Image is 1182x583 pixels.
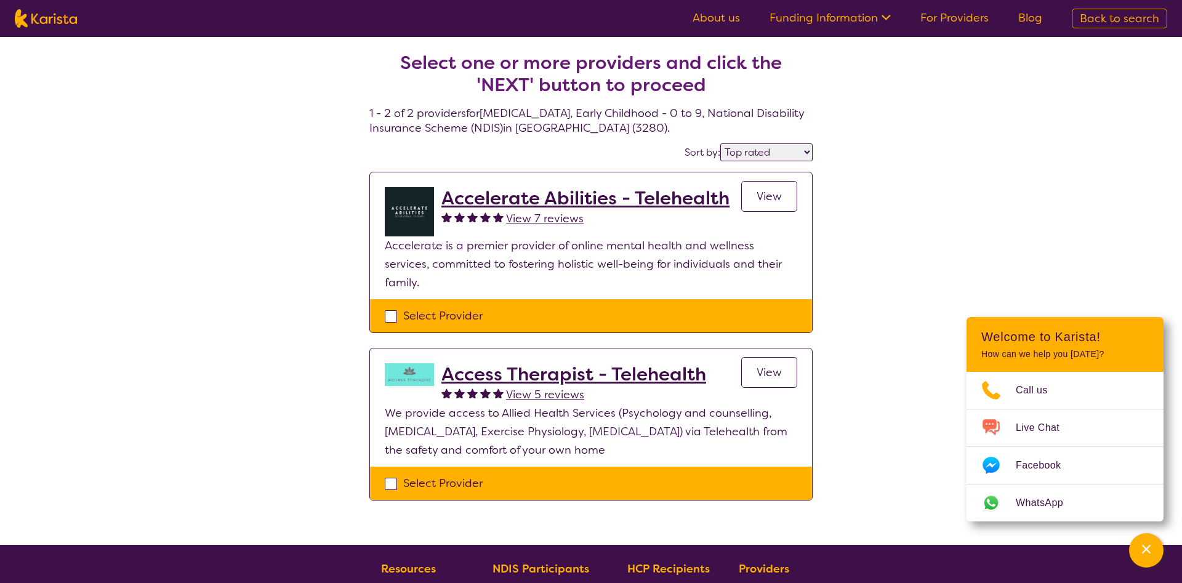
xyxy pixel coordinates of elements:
[493,388,504,398] img: fullstar
[981,329,1149,344] h2: Welcome to Karista!
[967,372,1164,521] ul: Choose channel
[385,363,434,386] img: hzy3j6chfzohyvwdpojv.png
[480,388,491,398] img: fullstar
[493,212,504,222] img: fullstar
[385,404,797,459] p: We provide access to Allied Health Services (Psychology and counselling, [MEDICAL_DATA], Exercise...
[467,212,478,222] img: fullstar
[920,10,989,25] a: For Providers
[967,484,1164,521] a: Web link opens in a new tab.
[441,363,706,385] a: Access Therapist - Telehealth
[1129,533,1164,568] button: Channel Menu
[739,561,789,576] b: Providers
[506,387,584,402] span: View 5 reviews
[1016,494,1078,512] span: WhatsApp
[1016,381,1063,400] span: Call us
[741,357,797,388] a: View
[981,349,1149,360] p: How can we help you [DATE]?
[467,388,478,398] img: fullstar
[454,388,465,398] img: fullstar
[627,561,710,576] b: HCP Recipients
[506,385,584,404] a: View 5 reviews
[685,146,720,159] label: Sort by:
[1080,11,1159,26] span: Back to search
[506,209,584,228] a: View 7 reviews
[441,187,730,209] a: Accelerate Abilities - Telehealth
[480,212,491,222] img: fullstar
[385,187,434,236] img: byb1jkvtmcu0ftjdkjvo.png
[492,561,589,576] b: NDIS Participants
[441,212,452,222] img: fullstar
[369,22,813,135] h4: 1 - 2 of 2 providers for [MEDICAL_DATA] , Early Childhood - 0 to 9 , National Disability Insuranc...
[441,388,452,398] img: fullstar
[967,317,1164,521] div: Channel Menu
[1016,419,1074,437] span: Live Chat
[454,212,465,222] img: fullstar
[757,365,782,380] span: View
[381,561,436,576] b: Resources
[385,236,797,292] p: Accelerate is a premier provider of online mental health and wellness services, committed to fost...
[693,10,740,25] a: About us
[506,211,584,226] span: View 7 reviews
[1072,9,1167,28] a: Back to search
[15,9,77,28] img: Karista logo
[770,10,891,25] a: Funding Information
[741,181,797,212] a: View
[1018,10,1042,25] a: Blog
[1016,456,1075,475] span: Facebook
[757,189,782,204] span: View
[384,52,798,96] h2: Select one or more providers and click the 'NEXT' button to proceed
